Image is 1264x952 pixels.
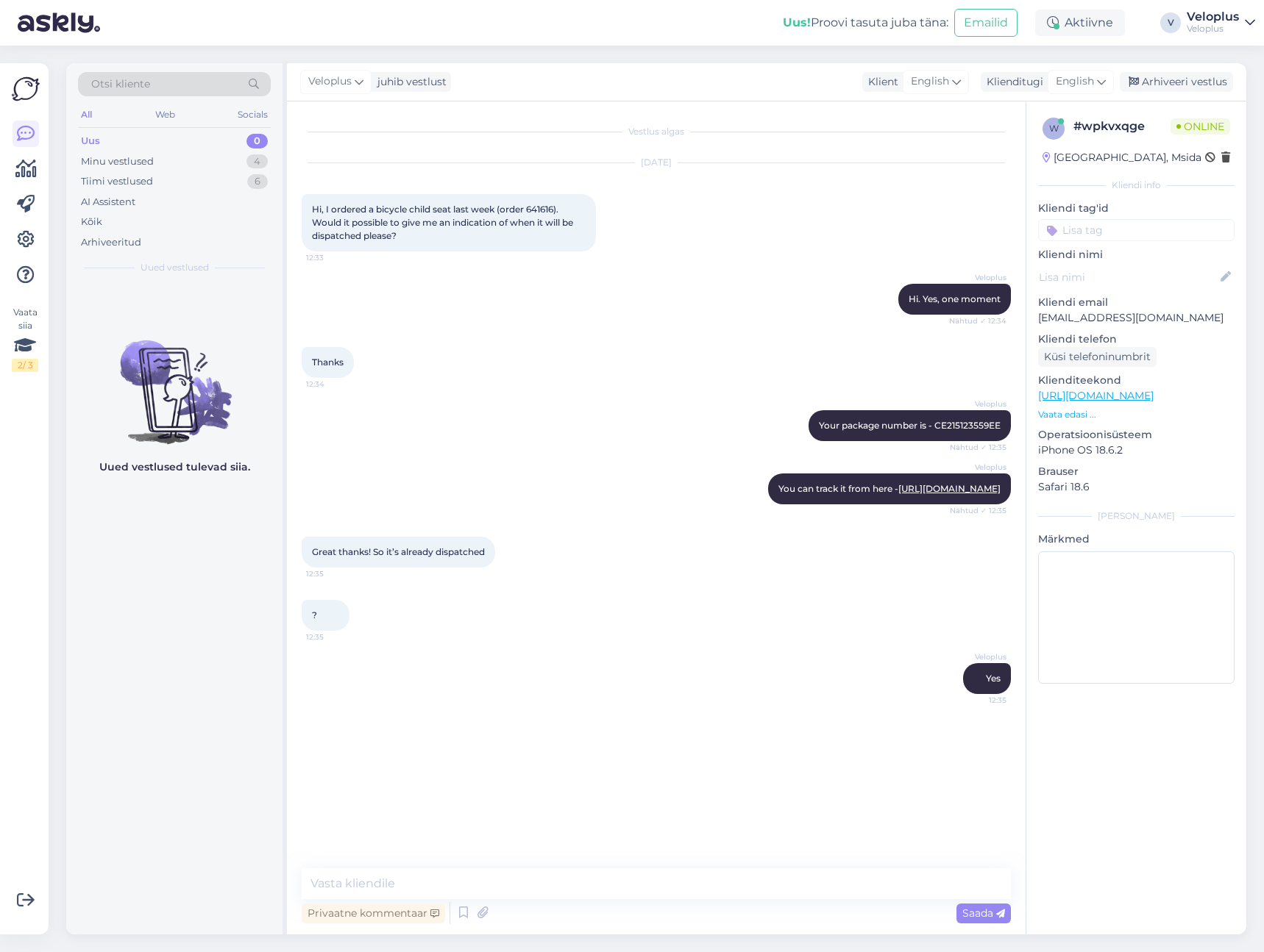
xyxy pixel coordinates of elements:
span: Otsi kliente [91,76,150,92]
div: Klient [862,74,898,90]
p: Vaata edasi ... [1038,408,1235,421]
p: Uued vestlused tulevad siia. [99,459,250,475]
b: Uus! [783,15,811,29]
div: All [78,105,95,124]
div: AI Assistent [81,195,135,210]
div: Web [152,105,178,124]
span: Nähtud ✓ 12:35 [950,505,1006,516]
div: juhib vestlust [372,74,447,90]
span: Saada [962,906,1005,920]
span: Great thanks! So it’s already dispatched [312,546,485,557]
div: # wpkvxqge [1073,118,1171,135]
input: Lisa nimi [1039,269,1218,285]
div: Vestlus algas [302,125,1011,138]
span: Uued vestlused [141,261,209,274]
p: [EMAIL_ADDRESS][DOMAIN_NAME] [1038,310,1235,326]
div: Vaata siia [12,306,38,372]
p: Klienditeekond [1038,373,1235,388]
span: English [911,74,949,90]
span: 12:35 [951,695,1006,706]
a: [URL][DOMAIN_NAME] [1038,389,1154,402]
span: Veloplus [951,398,1006,409]
span: 12:35 [306,631,361,643]
span: You can track it from here - [778,483,1001,494]
div: Kliendi info [1038,179,1235,192]
div: Kõik [81,215,102,229]
input: Lisa tag [1038,219,1235,241]
span: Nähtud ✓ 12:35 [950,442,1006,453]
div: V [1160,12,1181,33]
p: Kliendi email [1038,295,1235,310]
div: Socials [235,105,271,124]
div: Minu vestlused [81,154,154,169]
span: 12:35 [306,568,361,579]
span: Yes [986,673,1001,684]
div: Arhiveeritud [81,235,141,250]
p: Safari 18.6 [1038,479,1235,495]
div: Tiimi vestlused [81,174,153,189]
a: [URL][DOMAIN_NAME] [898,483,1001,494]
div: [DATE] [302,156,1011,169]
div: [GEOGRAPHIC_DATA], Msida [1043,150,1201,165]
span: Veloplus [951,651,1006,662]
p: Brauser [1038,464,1235,479]
div: Uus [81,134,100,148]
div: Küsi telefoninumbrit [1038,347,1157,367]
p: Märkmed [1038,532,1235,547]
span: Veloplus [951,462,1006,473]
span: 12:33 [306,252,361,263]
div: Klienditugi [981,74,1043,90]
p: iPhone OS 18.6.2 [1038,443,1235,458]
button: Emailid [954,9,1018,37]
span: Veloplus [308,74,352,90]
span: Your package number is - CE215123559EE [819,420,1001,431]
span: Hi, I ordered a bicycle child seat last week (order 641616). Would it possible to give me an indi... [312,204,575,241]
img: No chats [66,314,283,446]
span: Online [1171,118,1230,135]
div: Veloplus [1187,11,1239,23]
span: Hi. Yes, one moment [909,293,1001,304]
div: Veloplus [1187,23,1239,35]
div: Aktiivne [1035,10,1125,36]
span: Veloplus [951,272,1006,283]
div: Arhiveeri vestlus [1120,72,1233,92]
div: 6 [247,174,268,189]
p: Kliendi telefon [1038,332,1235,347]
span: 12:34 [306,379,361,390]
div: 2 / 3 [12,359,38,372]
img: Askly Logo [12,75,40,103]
span: English [1056,74,1094,90]
p: Operatsioonisüsteem [1038,427,1235,443]
span: Nähtud ✓ 12:34 [949,315,1006,326]
p: Kliendi tag'id [1038,201,1235,216]
div: Privaatne kommentaar [302,903,445,923]
span: Thanks [312,357,344,368]
a: VeloplusVeloplus [1187,11,1255,35]
span: w [1049,123,1059,134]
p: Kliendi nimi [1038,247,1235,262]
div: [PERSON_NAME] [1038,509,1235,523]
div: Proovi tasuta juba täna: [783,14,948,32]
div: 4 [246,154,268,169]
span: ? [312,609,317,620]
div: 0 [246,134,268,148]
